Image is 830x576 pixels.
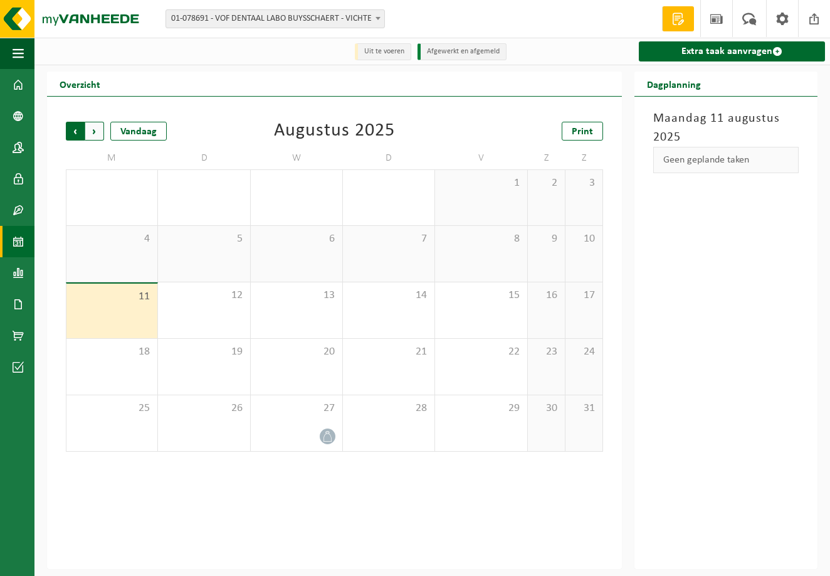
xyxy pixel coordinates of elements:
span: 21 [349,345,428,359]
span: 27 [257,402,336,415]
h3: Maandag 11 augustus 2025 [653,109,799,147]
td: V [435,147,527,169]
span: 29 [441,402,520,415]
span: 8 [441,232,520,246]
span: Vorige [66,122,85,141]
span: 5 [164,232,243,246]
span: 17 [572,289,596,302]
span: Volgende [85,122,104,141]
td: M [66,147,158,169]
div: Geen geplande taken [653,147,799,173]
span: 3 [572,176,596,190]
span: 12 [164,289,243,302]
td: D [343,147,435,169]
span: 29 [164,176,243,190]
td: Z [528,147,565,169]
span: 25 [73,402,151,415]
td: W [251,147,343,169]
div: Vandaag [110,122,167,141]
span: 19 [164,345,243,359]
span: Print [572,127,593,137]
h2: Dagplanning [634,72,713,96]
a: Print [562,122,603,141]
span: 1 [441,176,520,190]
span: 2 [534,176,559,190]
li: Uit te voeren [355,43,411,60]
a: Extra taak aanvragen [639,41,825,61]
span: 01-078691 - VOF DENTAAL LABO BUYSSCHAERT - VICHTE [165,9,385,28]
h2: Overzicht [47,72,113,96]
span: 22 [441,345,520,359]
div: Augustus 2025 [274,122,395,141]
span: 30 [257,176,336,190]
span: 15 [441,289,520,302]
span: 28 [73,176,151,190]
span: 30 [534,402,559,415]
span: 18 [73,345,151,359]
td: Z [565,147,603,169]
span: 6 [257,232,336,246]
span: 24 [572,345,596,359]
span: 31 [349,176,428,190]
span: 9 [534,232,559,246]
td: D [158,147,250,169]
span: 13 [257,289,336,302]
span: 23 [534,345,559,359]
span: 01-078691 - VOF DENTAAL LABO BUYSSCHAERT - VICHTE [166,10,384,28]
span: 26 [164,402,243,415]
span: 7 [349,232,428,246]
span: 10 [572,232,596,246]
span: 16 [534,289,559,302]
span: 28 [349,402,428,415]
span: 14 [349,289,428,302]
span: 11 [73,290,151,304]
span: 31 [572,402,596,415]
span: 20 [257,345,336,359]
span: 4 [73,232,151,246]
li: Afgewerkt en afgemeld [418,43,507,60]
